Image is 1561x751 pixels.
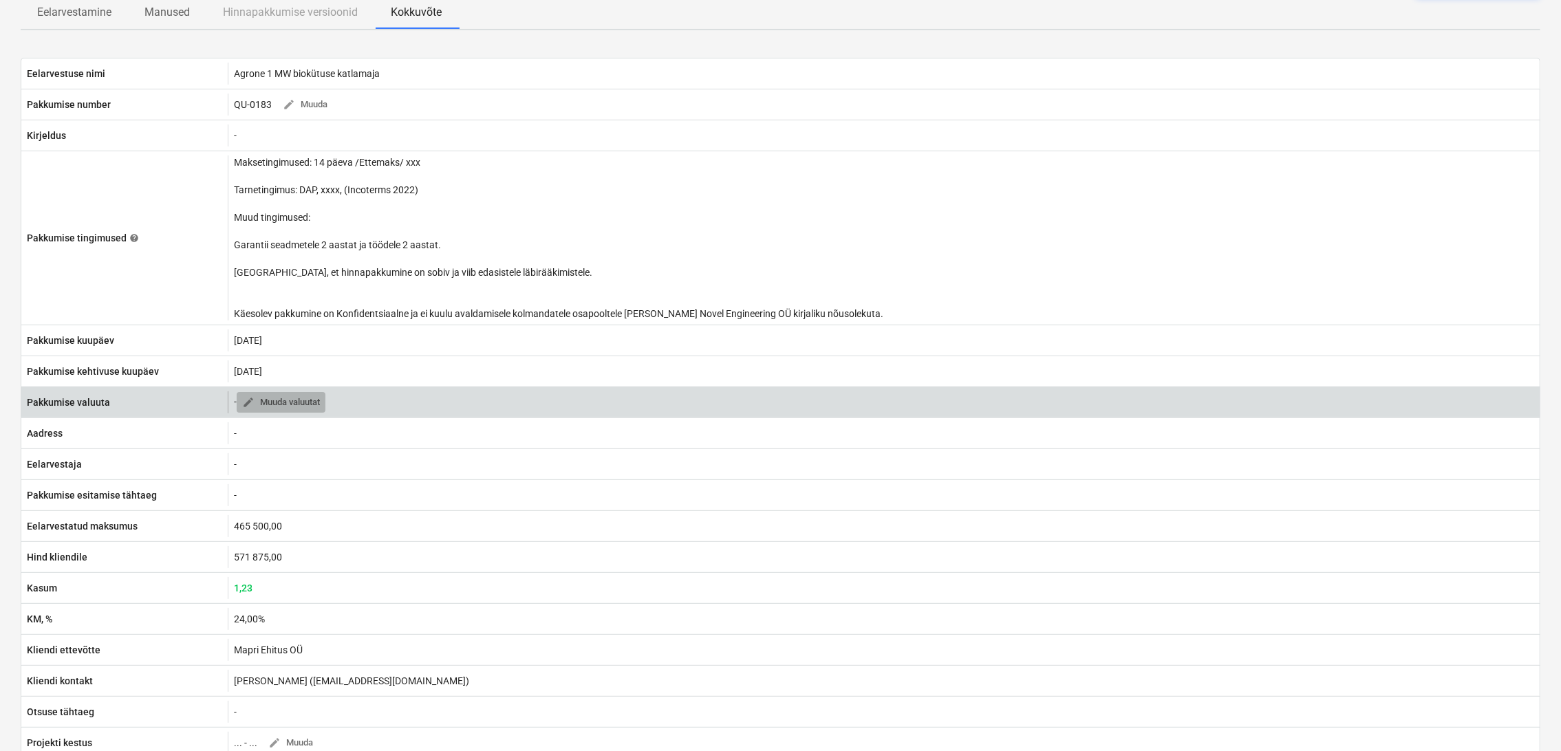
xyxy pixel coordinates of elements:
[27,488,157,502] p: Pakkumise esitamise tähtaeg
[277,94,333,116] button: Muuda
[268,735,313,751] span: Muuda
[234,459,242,470] div: -
[127,233,139,243] span: help
[234,392,399,413] div: -
[27,231,139,245] div: Pakkumise tingimused
[27,705,94,719] p: Otsuse tähtaeg
[234,675,469,686] div: [PERSON_NAME] ([EMAIL_ADDRESS][DOMAIN_NAME])
[27,581,57,595] p: Kasum
[27,612,52,626] p: KM, %
[234,521,288,532] div: 465 500,00
[27,550,87,564] p: Hind kliendile
[234,552,288,563] div: 571 875,00
[283,97,327,113] span: Muuda
[237,392,325,413] button: Muuda valuutat
[234,129,237,142] p: -
[37,4,111,21] p: Eelarvestamine
[144,4,190,21] p: Manused
[27,395,110,409] p: Pakkumise valuuta
[234,490,242,501] div: -
[234,68,385,79] div: Agrone 1 MW biokütuse katlamaja
[234,155,883,320] p: Maksetingimused: 14 päeva /Ettemaks/ xxx Tarnetingimus: DAP, xxxx, (Incoterms 2022) Muud tingimus...
[27,426,63,440] p: Aadress
[283,98,295,111] span: edit
[27,519,138,533] p: Eelarvestatud maksumus
[27,98,111,111] p: Pakkumise number
[234,366,268,377] div: [DATE]
[27,364,159,378] p: Pakkumise kehtivuse kuupäev
[27,736,92,750] p: Projekti kestus
[27,643,100,657] p: Kliendi ettevõtte
[27,674,93,688] p: Kliendi kontakt
[268,737,281,749] span: edit
[27,129,66,142] p: Kirjeldus
[234,426,237,440] p: -
[234,644,303,655] div: Mapri Ehitus OÜ
[27,457,82,471] p: Eelarvestaja
[234,98,272,111] p: QU-0183
[27,334,114,347] p: Pakkumise kuupäev
[234,581,252,595] p: 1,23
[234,613,270,624] div: 24,00%
[242,395,320,411] span: Muuda valuutat
[234,335,268,346] div: [DATE]
[242,396,255,409] span: edit
[234,706,242,717] div: -
[27,67,105,80] p: Eelarvestuse nimi
[391,4,442,21] p: Kokkuvõte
